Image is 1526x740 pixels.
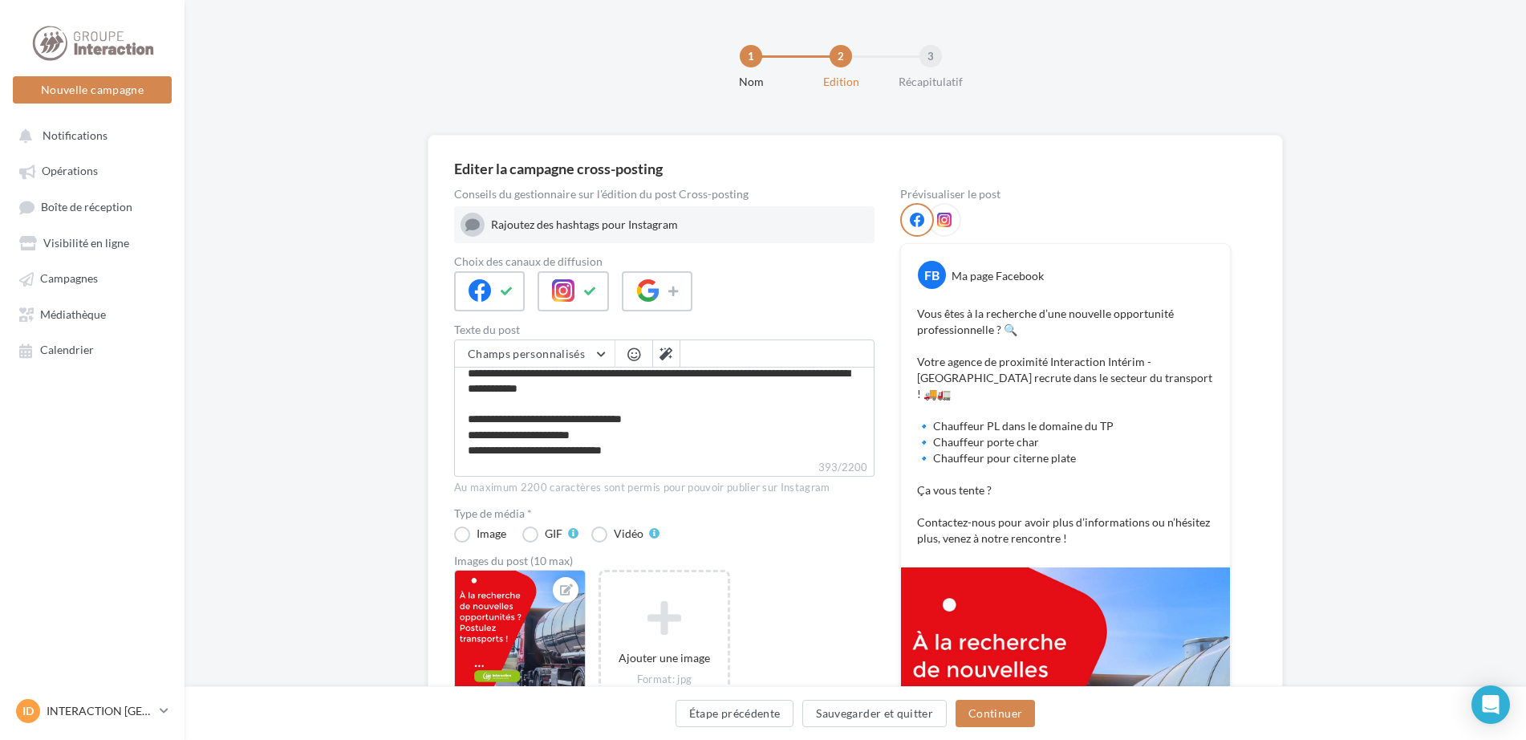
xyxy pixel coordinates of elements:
div: Conseils du gestionnaire sur l'édition du post Cross-posting [454,189,875,200]
div: Edition [789,74,892,90]
div: FB [918,261,946,289]
span: Visibilité en ligne [43,236,129,250]
a: Visibilité en ligne [10,228,175,257]
button: Sauvegarder et quitter [802,700,947,727]
span: ID [22,703,34,719]
button: Nouvelle campagne [13,76,172,104]
span: Champs personnalisés [468,347,585,360]
div: Vidéo [614,528,643,539]
span: Campagnes [40,272,98,286]
label: Type de média * [454,508,875,519]
div: Images du post (10 max) [454,555,875,567]
div: Image [477,528,506,539]
span: Boîte de réception [41,200,132,213]
button: Étape précédente [676,700,794,727]
div: Rajoutez des hashtags pour Instagram [491,217,868,233]
label: Texte du post [454,324,875,335]
button: Notifications [10,120,168,149]
div: Prévisualiser le post [900,189,1231,200]
a: Opérations [10,156,175,185]
div: 3 [919,45,942,67]
a: Médiathèque [10,299,175,328]
a: Campagnes [10,263,175,292]
p: Vous êtes à la recherche d’une nouvelle opportunité professionnelle ? 🔍 Votre agence de proximité... [917,306,1214,547]
div: 1 [740,45,762,67]
div: Nom [700,74,802,90]
a: Calendrier [10,335,175,364]
div: Ma page Facebook [952,268,1044,284]
div: Open Intercom Messenger [1471,685,1510,724]
button: Champs personnalisés [455,340,615,368]
div: Editer la campagne cross-posting [454,161,663,176]
span: Médiathèque [40,307,106,321]
label: 393/2200 [454,459,875,477]
p: INTERACTION [GEOGRAPHIC_DATA] [47,703,153,719]
div: 2 [830,45,852,67]
a: Boîte de réception [10,192,175,222]
div: Récapitulatif [879,74,982,90]
span: Calendrier [40,344,94,357]
a: ID INTERACTION [GEOGRAPHIC_DATA] [13,696,172,726]
span: Notifications [43,128,108,142]
span: Opérations [42,165,98,178]
div: Au maximum 2200 caractères sont permis pour pouvoir publier sur Instagram [454,481,875,495]
button: Continuer [956,700,1035,727]
div: GIF [545,528,562,539]
label: Choix des canaux de diffusion [454,256,875,267]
